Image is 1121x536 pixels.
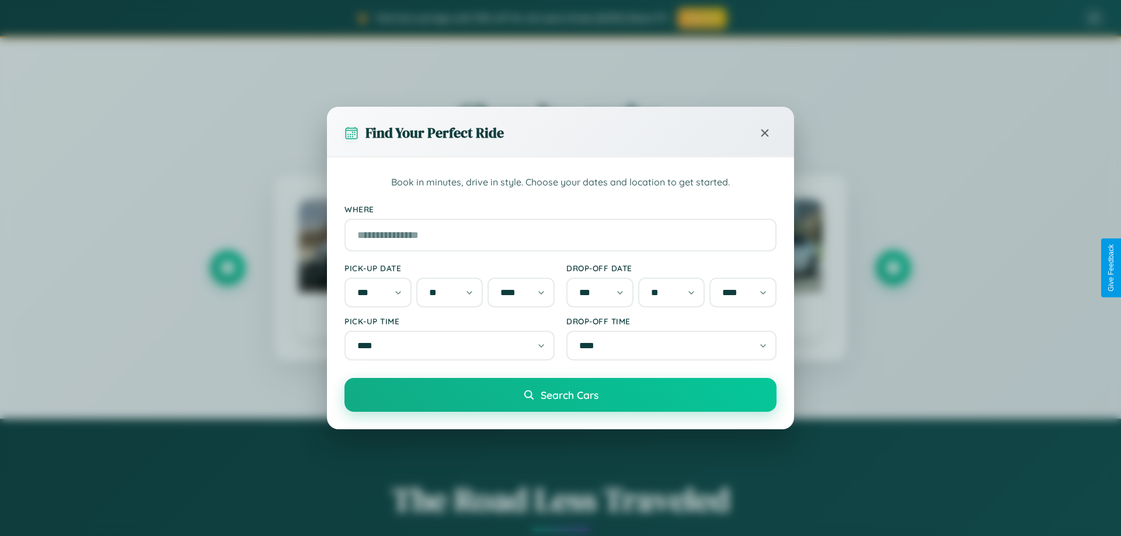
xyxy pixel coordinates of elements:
label: Where [344,204,777,214]
span: Search Cars [541,388,598,401]
h3: Find Your Perfect Ride [365,123,504,142]
button: Search Cars [344,378,777,412]
label: Pick-up Date [344,263,555,273]
label: Drop-off Time [566,316,777,326]
p: Book in minutes, drive in style. Choose your dates and location to get started. [344,175,777,190]
label: Drop-off Date [566,263,777,273]
label: Pick-up Time [344,316,555,326]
